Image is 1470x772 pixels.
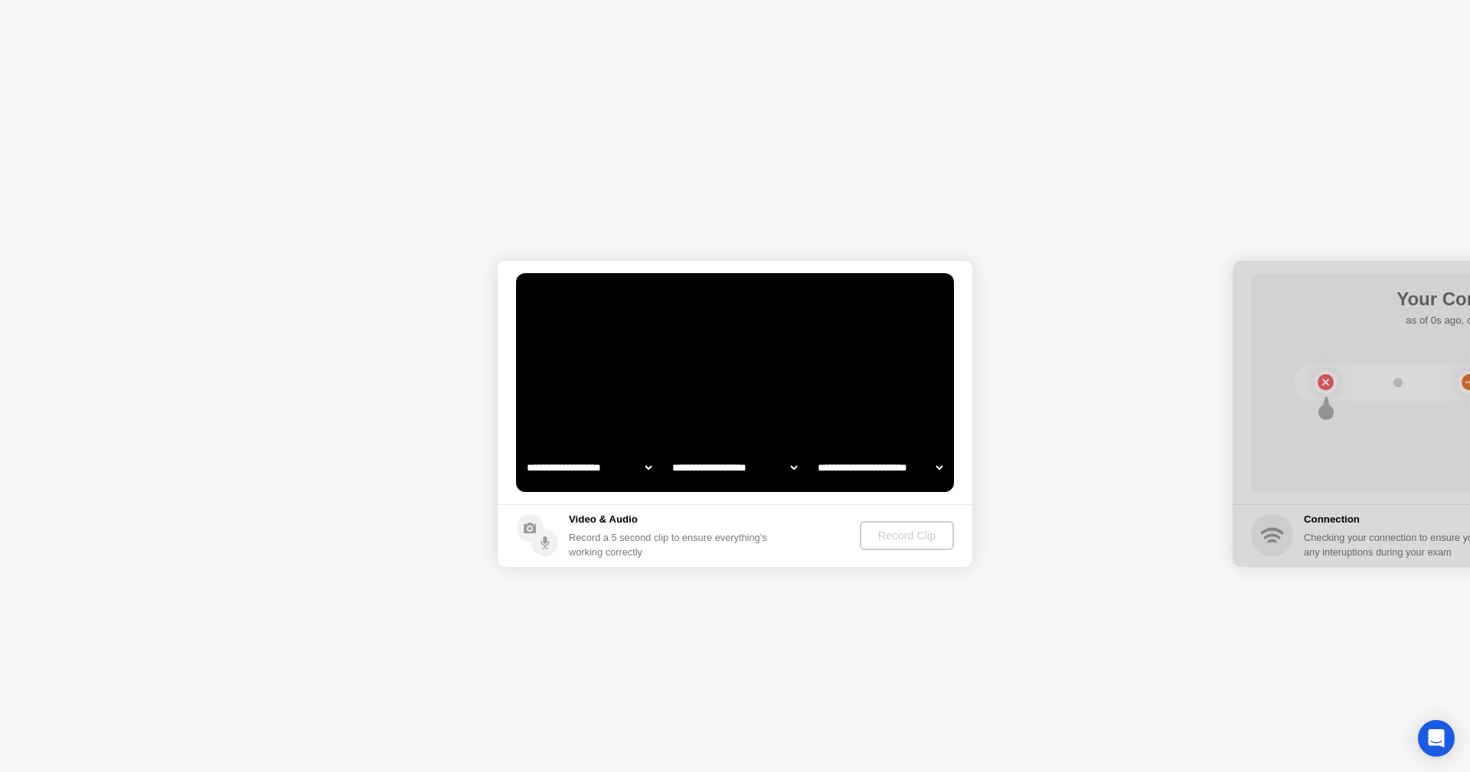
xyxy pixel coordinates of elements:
h5: Video & Audio [569,512,773,527]
div: Record a 5 second clip to ensure everything’s working correctly [569,530,773,559]
select: Available cameras [524,452,655,483]
div: Open Intercom Messenger [1418,720,1455,757]
select: Available speakers [669,452,800,483]
div: Record Clip [866,529,948,542]
select: Available microphones [815,452,946,483]
button: Record Clip [860,521,954,550]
